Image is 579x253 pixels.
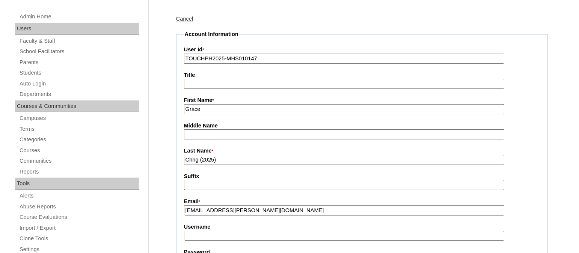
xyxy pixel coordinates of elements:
a: Campuses [19,114,139,123]
a: School Facilitators [19,47,139,56]
a: Faculty & Staff [19,36,139,46]
div: Tools [15,178,139,190]
label: Email [184,198,540,206]
label: Title [184,71,540,79]
a: Admin Home [19,12,139,21]
a: Reports [19,167,139,177]
a: Parents [19,58,139,67]
a: Courses [19,146,139,155]
label: First Name [184,96,540,105]
a: Course Evaluations [19,213,139,222]
a: Auto Login [19,79,139,88]
a: Alerts [19,191,139,201]
a: Terms [19,124,139,134]
a: Clone Tools [19,234,139,243]
label: Suffix [184,172,540,180]
a: Categories [19,135,139,144]
label: Middle Name [184,122,540,130]
a: Cancel [176,16,193,22]
label: Username [184,223,540,231]
a: Abuse Reports [19,202,139,211]
legend: Account Information [184,30,239,38]
div: Courses & Communities [15,100,139,112]
label: User Id [184,46,540,54]
a: Students [19,68,139,78]
a: Communities [19,156,139,166]
label: Last Name [184,147,540,155]
div: Users [15,23,139,35]
a: Departments [19,90,139,99]
a: Import / Export [19,223,139,233]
